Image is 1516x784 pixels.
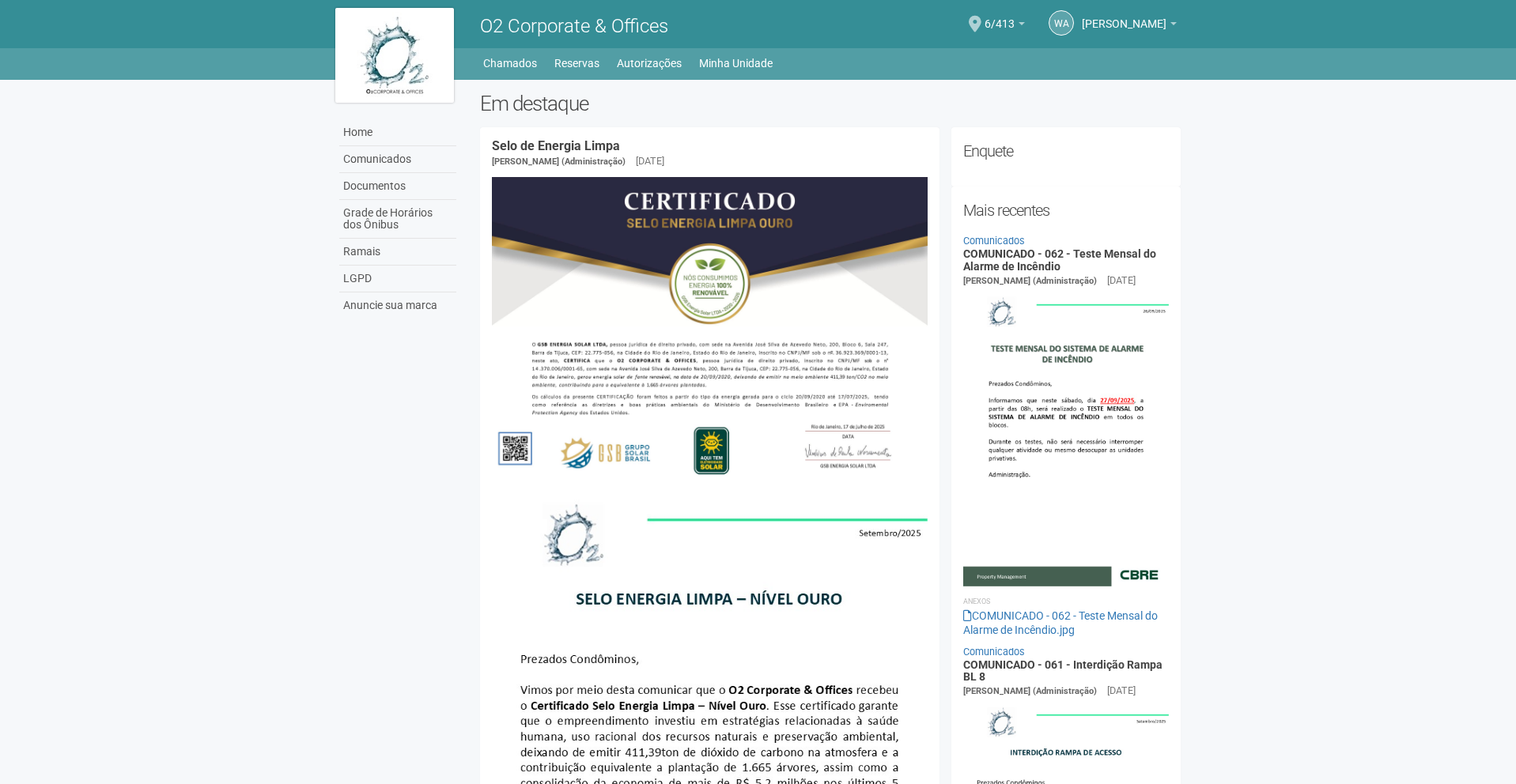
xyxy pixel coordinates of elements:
span: [PERSON_NAME] (Administração) [492,156,626,167]
a: Chamados [483,52,537,74]
a: Autorizações [617,52,682,74]
span: Wellington Araujo dos Santos [1082,2,1166,30]
a: Selo de Energia Limpa [492,138,620,153]
a: Reservas [554,52,599,74]
img: logo.jpg [335,8,454,103]
a: Comunicados [963,646,1025,658]
a: Grade de Horários dos Ônibus [339,200,456,239]
a: COMUNICADO - 061 - Interdição Rampa BL 8 [963,658,1163,683]
span: [PERSON_NAME] (Administração) [963,276,1097,286]
a: Home [339,119,456,146]
span: O2 Corporate & Offices [480,15,668,37]
div: [DATE] [1107,273,1136,288]
div: [DATE] [636,154,664,168]
a: [PERSON_NAME] [1082,20,1177,32]
a: LGPD [339,266,456,292]
a: Anuncie sua marca [339,292,456,318]
a: Minha Unidade [699,52,773,74]
a: WA [1049,10,1074,36]
span: 6/413 [985,2,1015,30]
a: COMUNICADO - 062 - Teste Mensal do Alarme de Incêndio.jpg [963,609,1158,636]
img: COMUNICADO%20-%20062%20-%20Teste%20Mensal%20do%20Alarme%20de%20Inc%C3%AAndio.jpg [963,288,1170,586]
a: Documentos [339,173,456,200]
a: Ramais [339,239,456,266]
span: [PERSON_NAME] (Administração) [963,686,1097,696]
h2: Enquete [963,139,1170,163]
h2: Mais recentes [963,198,1170,222]
a: COMUNICADO - 062 - Teste Mensal do Alarme de Incêndio [963,247,1156,272]
h2: Em destaque [480,92,1181,115]
img: COMUNICADO%20-%20054%20-%20Selo%20de%20Energia%20Limpa%20-%20P%C3%A1g.%202.jpg [492,177,928,485]
a: Comunicados [339,146,456,173]
a: Comunicados [963,235,1025,247]
a: 6/413 [985,20,1025,32]
li: Anexos [963,594,1170,609]
div: [DATE] [1107,684,1136,698]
